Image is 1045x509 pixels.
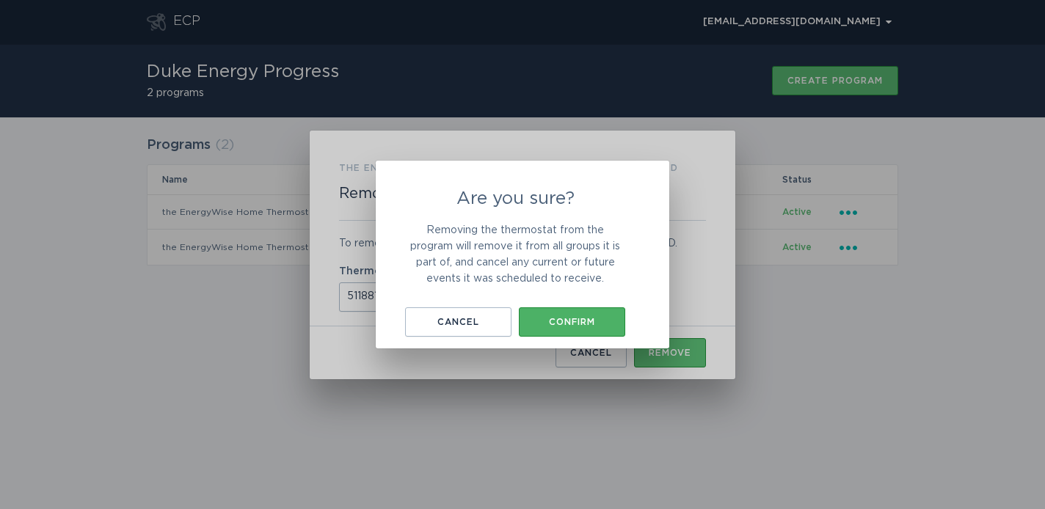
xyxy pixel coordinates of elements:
[405,307,511,337] button: Cancel
[405,222,625,287] p: Removing the thermostat from the program will remove it from all groups it is part of, and cancel...
[376,161,669,348] div: Are you sure?
[412,318,504,326] div: Cancel
[405,190,625,208] h2: Are you sure?
[519,307,625,337] button: Confirm
[526,318,618,326] div: Confirm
